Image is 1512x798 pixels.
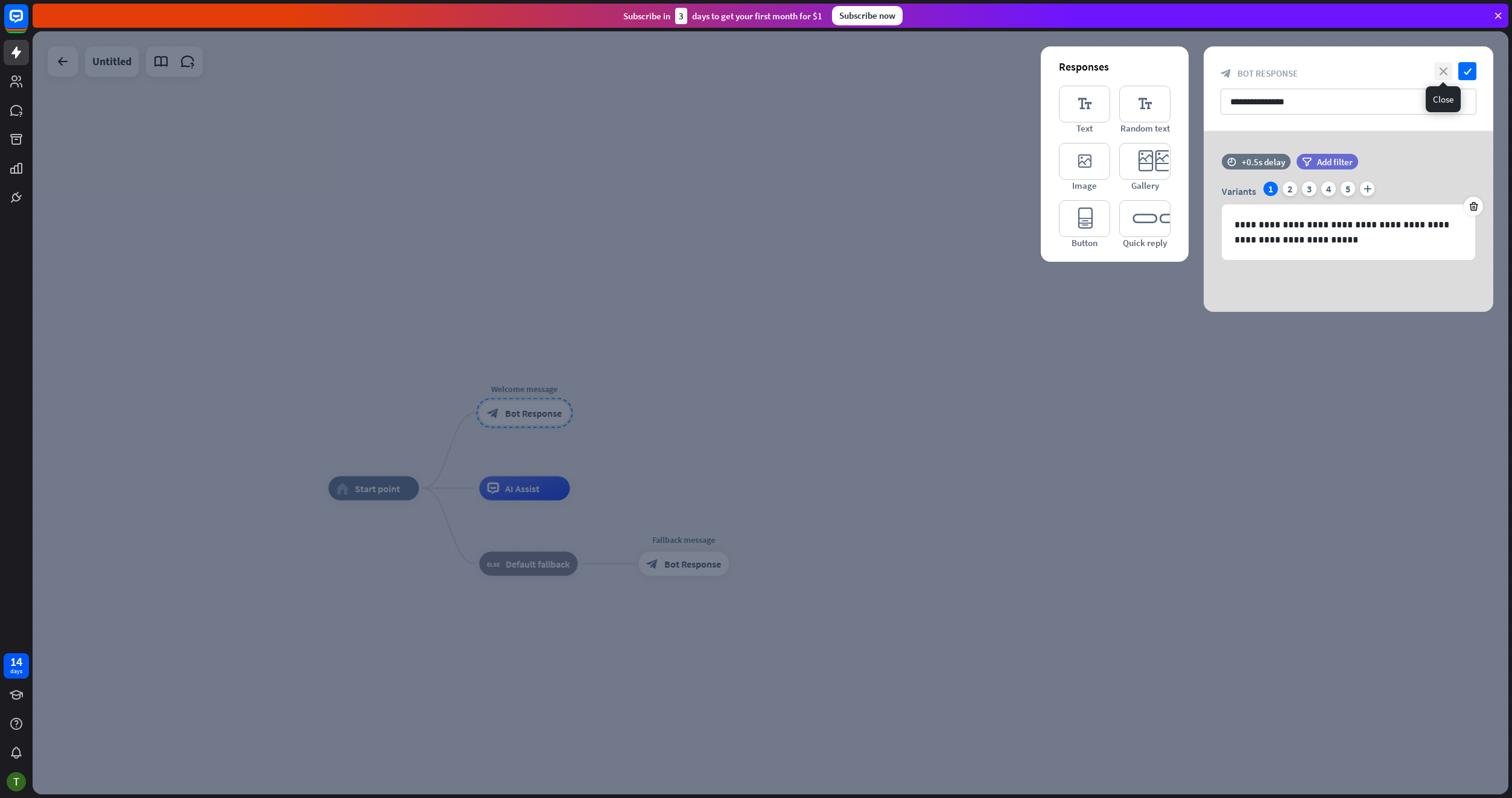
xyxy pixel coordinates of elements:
[832,6,903,25] div: Subscribe now
[1321,182,1336,196] div: 4
[10,667,22,676] div: days
[1283,182,1297,196] div: 2
[4,653,29,679] a: 14 days
[1302,182,1317,196] div: 3
[675,8,687,24] div: 3
[1341,182,1355,196] div: 5
[1302,157,1312,166] i: filter
[1263,182,1278,196] div: 1
[1221,68,1231,79] i: block_bot_response
[10,5,46,41] button: Open LiveChat chat widget
[1317,156,1353,168] span: Add filter
[1227,157,1236,166] i: time
[1434,62,1452,80] i: close
[1222,185,1256,197] span: Variants
[1237,68,1298,79] span: Bot Response
[10,656,22,667] div: 14
[1242,156,1285,168] div: +0.5s delay
[623,8,822,24] div: Subscribe in days to get your first month for $1
[1360,182,1374,196] i: plus
[1458,62,1476,80] i: check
